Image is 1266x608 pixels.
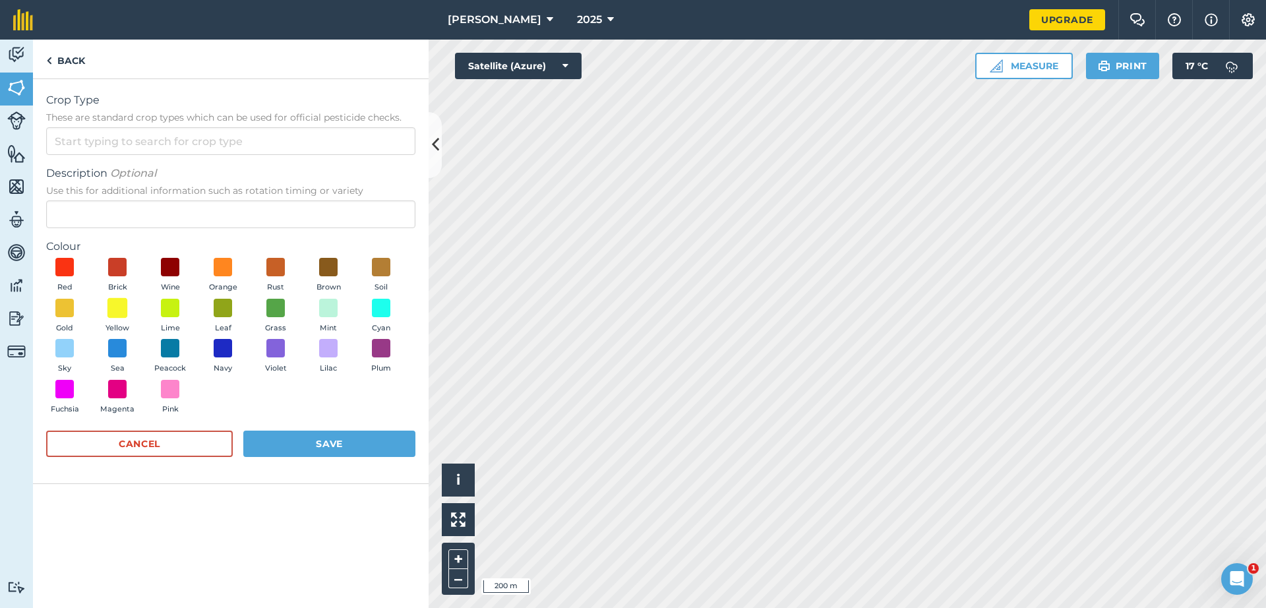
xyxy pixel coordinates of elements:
[13,9,33,30] img: fieldmargin Logo
[204,299,241,334] button: Leaf
[1130,13,1145,26] img: Two speech bubbles overlapping with the left bubble in the forefront
[111,363,125,375] span: Sea
[320,322,337,334] span: Mint
[46,380,83,415] button: Fuchsia
[46,53,52,69] img: svg+xml;base64,PHN2ZyB4bWxucz0iaHR0cDovL3d3dy53My5vcmcvMjAwMC9zdmciIHdpZHRoPSI5IiBoZWlnaHQ9IjI0Ii...
[448,569,468,588] button: –
[46,258,83,293] button: Red
[1029,9,1105,30] a: Upgrade
[7,309,26,328] img: svg+xml;base64,PD94bWwgdmVyc2lvbj0iMS4wIiBlbmNvZGluZz0idXRmLTgiPz4KPCEtLSBHZW5lcmF0b3I6IEFkb2JlIE...
[1221,563,1253,595] iframe: Intercom live chat
[99,380,136,415] button: Magenta
[1166,13,1182,26] img: A question mark icon
[265,322,286,334] span: Grass
[46,339,83,375] button: Sky
[161,282,180,293] span: Wine
[1098,58,1110,74] img: svg+xml;base64,PHN2ZyB4bWxucz0iaHR0cDovL3d3dy53My5vcmcvMjAwMC9zdmciIHdpZHRoPSIxOSIgaGVpZ2h0PSIyNC...
[7,243,26,262] img: svg+xml;base64,PD94bWwgdmVyc2lvbj0iMS4wIiBlbmNvZGluZz0idXRmLTgiPz4KPCEtLSBHZW5lcmF0b3I6IEFkb2JlIE...
[257,299,294,334] button: Grass
[152,380,189,415] button: Pink
[371,363,391,375] span: Plum
[46,92,415,108] span: Crop Type
[310,258,347,293] button: Brown
[162,404,179,415] span: Pink
[372,322,390,334] span: Cyan
[7,78,26,98] img: svg+xml;base64,PHN2ZyB4bWxucz0iaHR0cDovL3d3dy53My5vcmcvMjAwMC9zdmciIHdpZHRoPSI1NiIgaGVpZ2h0PSI2MC...
[57,282,73,293] span: Red
[105,322,129,334] span: Yellow
[99,258,136,293] button: Brick
[56,322,73,334] span: Gold
[33,40,98,78] a: Back
[7,144,26,164] img: svg+xml;base64,PHN2ZyB4bWxucz0iaHR0cDovL3d3dy53My5vcmcvMjAwMC9zdmciIHdpZHRoPSI1NiIgaGVpZ2h0PSI2MC...
[455,53,582,79] button: Satellite (Azure)
[99,299,136,334] button: Yellow
[204,258,241,293] button: Orange
[267,282,284,293] span: Rust
[154,363,186,375] span: Peacock
[58,363,71,375] span: Sky
[265,363,287,375] span: Violet
[310,339,347,375] button: Lilac
[1240,13,1256,26] img: A cog icon
[51,404,79,415] span: Fuchsia
[442,464,475,497] button: i
[243,431,415,457] button: Save
[363,339,400,375] button: Plum
[152,339,189,375] button: Peacock
[7,276,26,295] img: svg+xml;base64,PD94bWwgdmVyc2lvbj0iMS4wIiBlbmNvZGluZz0idXRmLTgiPz4KPCEtLSBHZW5lcmF0b3I6IEFkb2JlIE...
[363,258,400,293] button: Soil
[1248,563,1259,574] span: 1
[7,111,26,130] img: svg+xml;base64,PD94bWwgdmVyc2lvbj0iMS4wIiBlbmNvZGluZz0idXRmLTgiPz4KPCEtLSBHZW5lcmF0b3I6IEFkb2JlIE...
[310,299,347,334] button: Mint
[152,258,189,293] button: Wine
[448,549,468,569] button: +
[975,53,1073,79] button: Measure
[110,167,156,179] em: Optional
[1205,12,1218,28] img: svg+xml;base64,PHN2ZyB4bWxucz0iaHR0cDovL3d3dy53My5vcmcvMjAwMC9zdmciIHdpZHRoPSIxNyIgaGVpZ2h0PSIxNy...
[46,111,415,124] span: These are standard crop types which can be used for official pesticide checks.
[215,322,231,334] span: Leaf
[1086,53,1160,79] button: Print
[46,127,415,155] input: Start typing to search for crop type
[100,404,135,415] span: Magenta
[257,258,294,293] button: Rust
[108,282,127,293] span: Brick
[214,363,232,375] span: Navy
[99,339,136,375] button: Sea
[46,184,415,197] span: Use this for additional information such as rotation timing or variety
[152,299,189,334] button: Lime
[1219,53,1245,79] img: svg+xml;base64,PD94bWwgdmVyc2lvbj0iMS4wIiBlbmNvZGluZz0idXRmLTgiPz4KPCEtLSBHZW5lcmF0b3I6IEFkb2JlIE...
[46,431,233,457] button: Cancel
[363,299,400,334] button: Cyan
[46,166,415,181] span: Description
[7,45,26,65] img: svg+xml;base64,PD94bWwgdmVyc2lvbj0iMS4wIiBlbmNvZGluZz0idXRmLTgiPz4KPCEtLSBHZW5lcmF0b3I6IEFkb2JlIE...
[161,322,180,334] span: Lime
[209,282,237,293] span: Orange
[1172,53,1253,79] button: 17 °C
[7,342,26,361] img: svg+xml;base64,PD94bWwgdmVyc2lvbj0iMS4wIiBlbmNvZGluZz0idXRmLTgiPz4KPCEtLSBHZW5lcmF0b3I6IEFkb2JlIE...
[7,210,26,229] img: svg+xml;base64,PD94bWwgdmVyc2lvbj0iMS4wIiBlbmNvZGluZz0idXRmLTgiPz4KPCEtLSBHZW5lcmF0b3I6IEFkb2JlIE...
[1186,53,1208,79] span: 17 ° C
[320,363,337,375] span: Lilac
[7,581,26,593] img: svg+xml;base64,PD94bWwgdmVyc2lvbj0iMS4wIiBlbmNvZGluZz0idXRmLTgiPz4KPCEtLSBHZW5lcmF0b3I6IEFkb2JlIE...
[204,339,241,375] button: Navy
[375,282,388,293] span: Soil
[316,282,341,293] span: Brown
[451,512,466,527] img: Four arrows, one pointing top left, one top right, one bottom right and the last bottom left
[46,239,415,255] label: Colour
[257,339,294,375] button: Violet
[7,177,26,197] img: svg+xml;base64,PHN2ZyB4bWxucz0iaHR0cDovL3d3dy53My5vcmcvMjAwMC9zdmciIHdpZHRoPSI1NiIgaGVpZ2h0PSI2MC...
[448,12,541,28] span: [PERSON_NAME]
[990,59,1003,73] img: Ruler icon
[46,299,83,334] button: Gold
[456,471,460,488] span: i
[577,12,602,28] span: 2025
